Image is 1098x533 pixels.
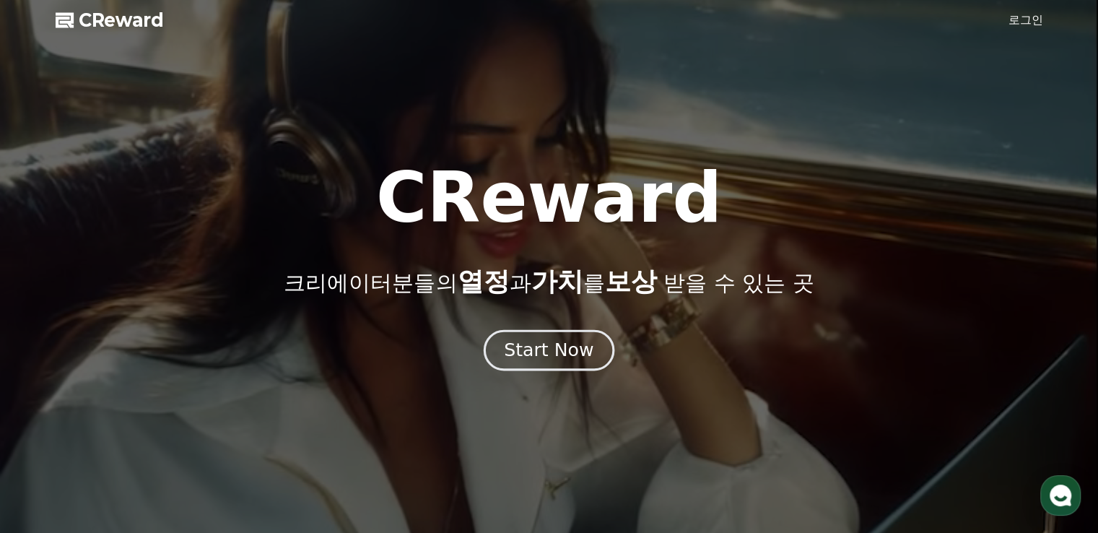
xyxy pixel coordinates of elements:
a: 홈 [4,413,95,449]
span: 가치 [531,266,583,296]
span: 열정 [457,266,509,296]
button: Start Now [484,330,614,371]
span: CReward [79,9,164,32]
h1: CReward [376,163,722,233]
span: 홈 [45,435,54,446]
a: 대화 [95,413,186,449]
span: 보상 [604,266,656,296]
span: 설정 [223,435,240,446]
div: Start Now [504,338,593,363]
span: 대화 [132,435,149,447]
a: 설정 [186,413,277,449]
a: CReward [56,9,164,32]
a: 로그인 [1008,12,1043,29]
p: 크리에이터분들의 과 를 받을 수 있는 곳 [284,267,814,296]
a: Start Now [487,345,611,359]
